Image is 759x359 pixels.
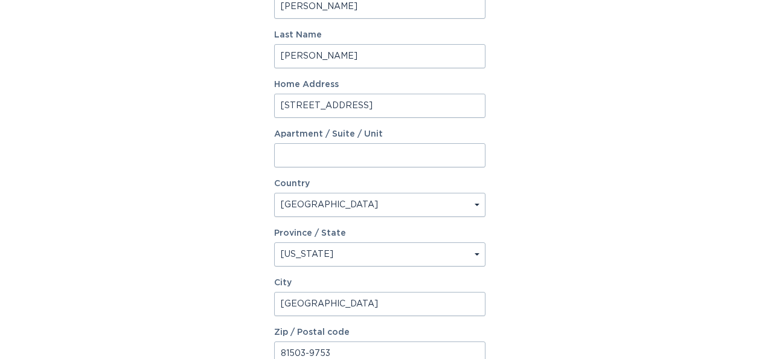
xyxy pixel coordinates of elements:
[274,328,485,337] label: Zip / Postal code
[274,80,485,89] label: Home Address
[274,279,485,287] label: City
[274,31,485,39] label: Last Name
[274,229,346,238] label: Province / State
[274,130,485,138] label: Apartment / Suite / Unit
[274,179,310,188] label: Country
